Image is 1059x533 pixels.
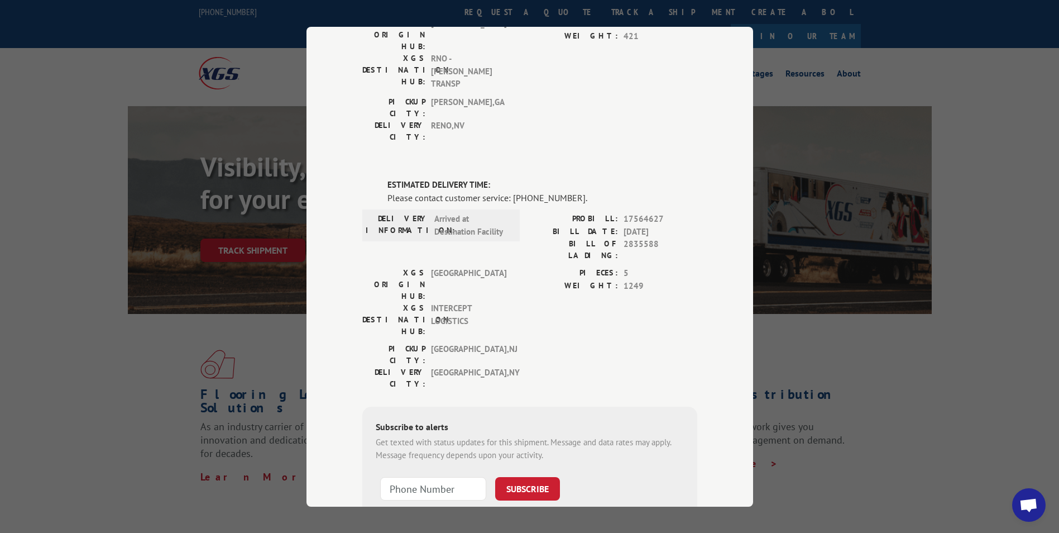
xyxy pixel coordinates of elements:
label: WEIGHT: [530,30,618,42]
span: 5 [624,267,697,280]
span: [PERSON_NAME] , GA [431,96,506,119]
span: RENO , NV [431,119,506,142]
span: 2835588 [624,238,697,261]
label: XGS DESTINATION HUB: [362,53,425,91]
span: RNO - [PERSON_NAME] TRANSP [431,53,506,91]
label: PROBILL: [530,213,618,226]
div: Get texted with status updates for this shipment. Message and data rates may apply. Message frequ... [376,436,684,461]
span: 421 [624,30,697,42]
label: DELIVERY INFORMATION: [366,213,429,238]
label: ESTIMATED DELIVERY TIME: [387,178,697,191]
button: SUBSCRIBE [495,477,560,501]
label: PICKUP CITY: [362,96,425,119]
label: DELIVERY CITY: [362,119,425,142]
span: [GEOGRAPHIC_DATA] , NJ [431,343,506,367]
label: WEIGHT: [530,279,618,292]
label: PIECES: [530,267,618,280]
span: INTERCEPT LOGISTICS [431,302,506,337]
div: Please contact customer service: [PHONE_NUMBER]. [387,191,697,204]
span: [GEOGRAPHIC_DATA] [431,17,506,53]
label: XGS ORIGIN HUB: [362,17,425,53]
span: 1249 [624,279,697,292]
label: DELIVERY CITY: [362,367,425,390]
label: PICKUP CITY: [362,343,425,367]
a: Open chat [1012,488,1046,522]
label: BILL DATE: [530,225,618,238]
span: Arrived at Destination Facility [434,213,510,238]
span: [GEOGRAPHIC_DATA] , NY [431,367,506,390]
div: Subscribe to alerts [376,420,684,436]
label: XGS ORIGIN HUB: [362,267,425,302]
span: 17564627 [624,213,697,226]
input: Phone Number [380,477,486,501]
label: BILL OF LADING: [530,238,618,261]
label: XGS DESTINATION HUB: [362,302,425,337]
span: [DATE] [624,225,697,238]
span: [GEOGRAPHIC_DATA] [431,267,506,302]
